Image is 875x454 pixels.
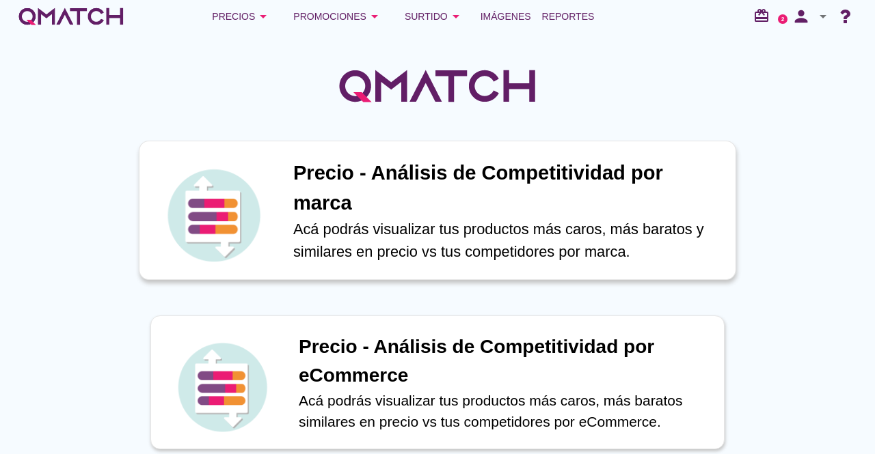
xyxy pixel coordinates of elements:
[753,8,775,24] i: redeem
[778,14,787,24] a: 2
[299,332,710,390] h1: Precio - Análisis de Competitividad por eCommerce
[282,3,394,30] button: Promociones
[405,8,464,25] div: Surtido
[781,16,785,22] text: 2
[537,3,600,30] a: Reportes
[542,8,595,25] span: Reportes
[293,158,721,218] h1: Precio - Análisis de Competitividad por marca
[174,339,270,435] img: icon
[475,3,537,30] a: Imágenes
[164,165,264,265] img: icon
[201,3,282,30] button: Precios
[293,218,721,263] p: Acá podrás visualizar tus productos más caros, más baratos y similares en precio vs tus competido...
[394,3,475,30] button: Surtido
[16,3,126,30] a: white-qmatch-logo
[815,8,831,25] i: arrow_drop_down
[131,143,744,277] a: iconPrecio - Análisis de Competitividad por marcaAcá podrás visualizar tus productos más caros, m...
[131,315,744,449] a: iconPrecio - Análisis de Competitividad por eCommerceAcá podrás visualizar tus productos más caro...
[299,390,710,433] p: Acá podrás visualizar tus productos más caros, más baratos similares en precio vs tus competidore...
[335,52,540,120] img: QMatchLogo
[787,7,815,26] i: person
[448,8,464,25] i: arrow_drop_down
[481,8,531,25] span: Imágenes
[293,8,383,25] div: Promociones
[366,8,383,25] i: arrow_drop_down
[212,8,271,25] div: Precios
[255,8,271,25] i: arrow_drop_down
